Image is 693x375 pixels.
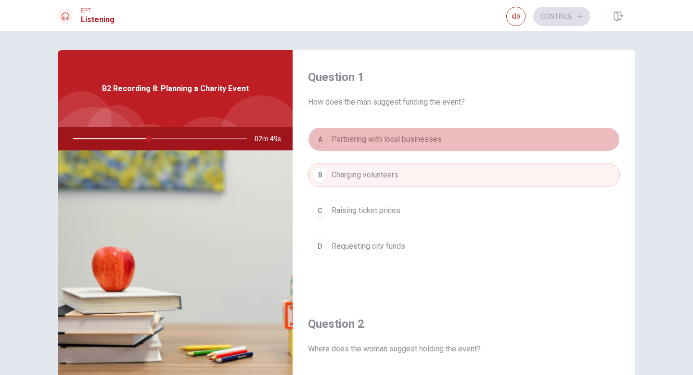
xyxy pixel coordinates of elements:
[102,83,249,94] span: B2 Recording 8: Planning a Charity Event
[308,69,620,85] h4: Question 1
[308,127,620,151] button: APartnering with local businesses
[332,205,400,216] span: Raising ticket prices
[332,241,405,252] span: Requesting city funds
[81,14,115,26] h1: Listening
[308,234,620,258] button: DRequesting city funds
[308,96,620,108] span: How does the man suggest funding the event?
[308,316,620,332] h4: Question 2
[81,7,115,14] span: EPT
[308,343,620,355] span: Where does the woman suggest holding the event?
[312,203,328,218] div: C
[308,199,620,223] button: CRaising ticket prices
[332,169,398,181] span: Charging volunteers
[312,239,328,254] div: D
[312,132,328,147] div: A
[332,134,442,145] span: Partnering with local businesses
[312,167,328,183] div: B
[255,127,289,150] span: 02m 49s
[308,163,620,187] button: BCharging volunteers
